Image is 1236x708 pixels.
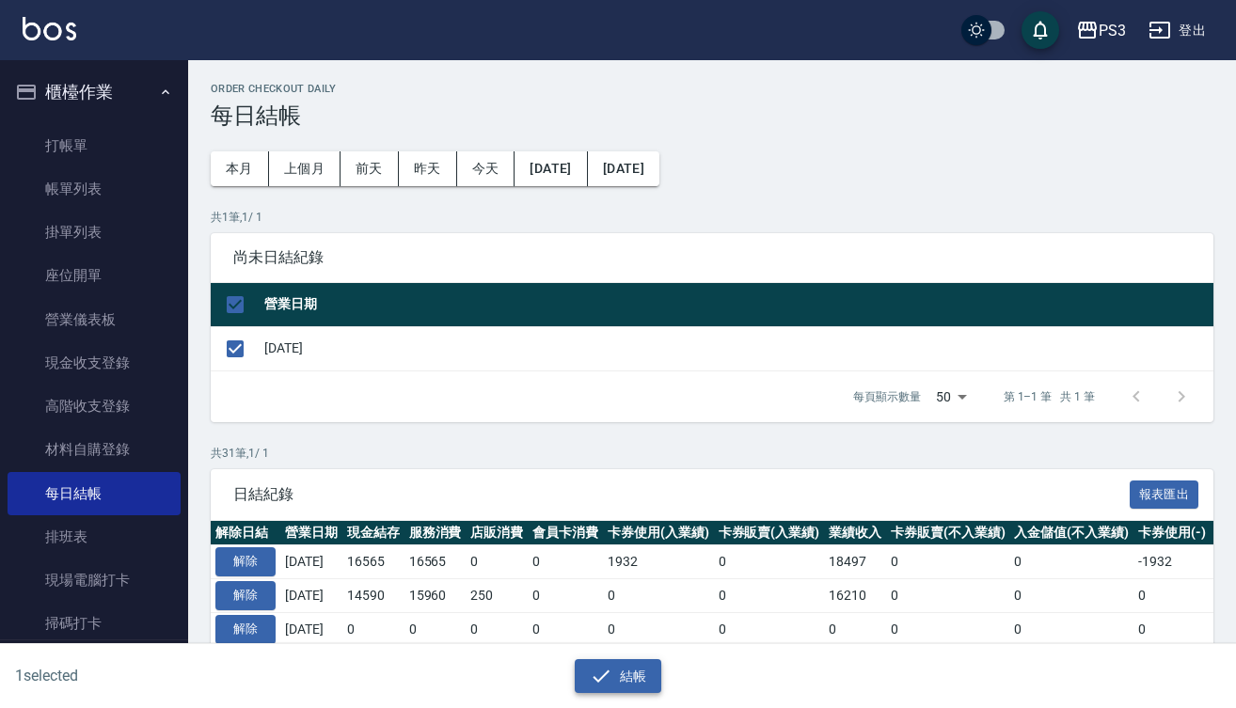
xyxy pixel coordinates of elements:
button: 登出 [1141,13,1213,48]
td: 18497 [824,545,886,579]
td: 0 [714,545,825,579]
button: 上個月 [269,151,341,186]
span: 日結紀錄 [233,485,1130,504]
button: 今天 [457,151,515,186]
a: 現場電腦打卡 [8,559,181,602]
img: Logo [23,17,76,40]
td: 250 [466,579,528,613]
td: 0 [886,612,1010,646]
a: 打帳單 [8,124,181,167]
th: 營業日期 [260,283,1213,327]
a: 掃碼打卡 [8,602,181,645]
td: 16565 [404,545,467,579]
button: save [1022,11,1059,49]
th: 卡券使用(-) [1133,521,1211,545]
th: 卡券販賣(入業績) [714,521,825,545]
td: 0 [466,612,528,646]
p: 共 31 筆, 1 / 1 [211,445,1213,462]
td: 0 [1133,612,1211,646]
a: 每日結帳 [8,472,181,515]
th: 營業日期 [280,521,342,545]
td: 0 [1009,545,1133,579]
a: 排班表 [8,515,181,559]
button: 昨天 [399,151,457,186]
a: 營業儀表板 [8,298,181,341]
button: 前天 [341,151,399,186]
a: 高階收支登錄 [8,385,181,428]
a: 現金收支登錄 [8,341,181,385]
h2: Order checkout daily [211,83,1213,95]
th: 解除日結 [211,521,280,545]
td: 16210 [824,579,886,613]
td: 0 [1009,579,1133,613]
button: 解除 [215,547,276,576]
a: 座位開單 [8,254,181,297]
td: 0 [466,545,528,579]
th: 卡券販賣(不入業績) [886,521,1010,545]
a: 報表匯出 [1130,484,1199,502]
button: 結帳 [575,659,662,694]
h6: 1 selected [15,664,306,687]
td: 1932 [603,545,714,579]
td: 0 [886,545,1010,579]
div: 50 [928,371,974,422]
a: 帳單列表 [8,167,181,211]
span: 尚未日結紀錄 [233,248,1191,267]
th: 現金結存 [342,521,404,545]
td: 0 [404,612,467,646]
td: 0 [603,579,714,613]
p: 第 1–1 筆 共 1 筆 [1004,388,1095,405]
button: 本月 [211,151,269,186]
td: 0 [528,545,603,579]
button: 報表匯出 [1130,480,1199,510]
td: 14590 [342,579,404,613]
td: 0 [1133,579,1211,613]
td: 0 [824,612,886,646]
a: 掛單列表 [8,211,181,254]
h3: 每日結帳 [211,102,1213,129]
td: 0 [342,612,404,646]
td: [DATE] [280,579,342,613]
p: 每頁顯示數量 [853,388,921,405]
button: PS3 [1069,11,1133,50]
td: [DATE] [280,612,342,646]
p: 共 1 筆, 1 / 1 [211,209,1213,226]
td: 15960 [404,579,467,613]
td: 0 [886,579,1010,613]
td: 16565 [342,545,404,579]
td: [DATE] [280,545,342,579]
td: 0 [1009,612,1133,646]
a: 材料自購登錄 [8,428,181,471]
th: 業績收入 [824,521,886,545]
th: 卡券使用(入業績) [603,521,714,545]
button: [DATE] [588,151,659,186]
th: 入金儲值(不入業績) [1009,521,1133,545]
button: 解除 [215,581,276,610]
th: 服務消費 [404,521,467,545]
td: 0 [603,612,714,646]
td: 0 [528,612,603,646]
td: 0 [714,579,825,613]
td: [DATE] [260,326,1213,370]
button: 櫃檯作業 [8,68,181,117]
td: 0 [714,612,825,646]
div: PS3 [1099,19,1126,42]
button: 解除 [215,615,276,644]
td: 0 [528,579,603,613]
td: -1932 [1133,545,1211,579]
th: 店販消費 [466,521,528,545]
th: 會員卡消費 [528,521,603,545]
button: [DATE] [515,151,587,186]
